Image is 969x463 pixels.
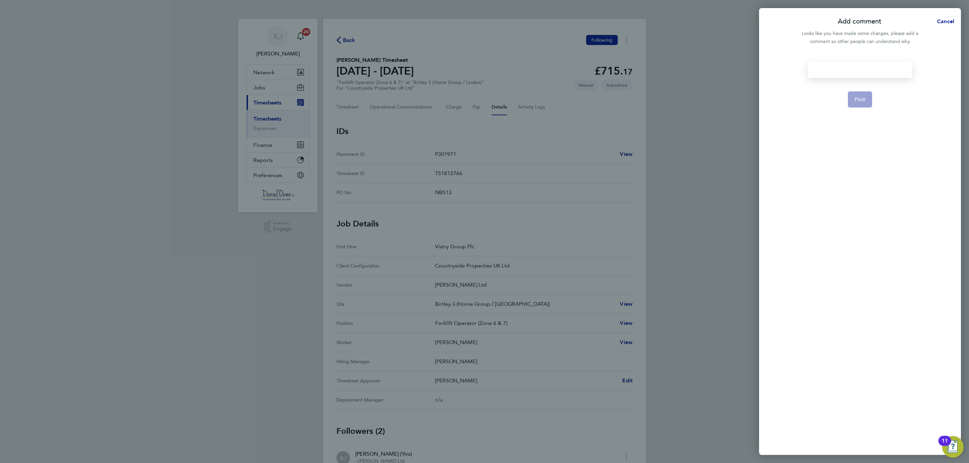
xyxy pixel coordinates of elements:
button: Open Resource Center, 11 new notifications [942,436,964,458]
span: Cancel [935,18,954,25]
div: Looks like you have made some changes, please add a comment so other people can understand why. [798,30,922,46]
div: 11 [942,441,948,450]
button: Cancel [926,15,961,28]
p: Add comment [838,17,881,26]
